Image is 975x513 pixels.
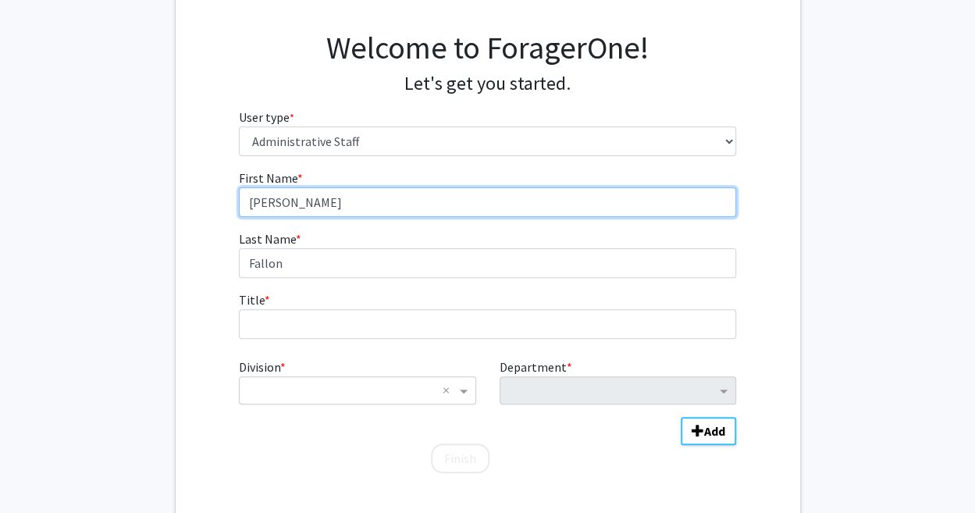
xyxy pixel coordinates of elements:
[239,376,475,404] ng-select: Division
[239,231,296,247] span: Last Name
[443,381,456,400] span: Clear all
[704,423,725,439] b: Add
[500,376,736,404] ng-select: Department
[681,417,736,445] button: Add Division/Department
[12,443,66,501] iframe: Chat
[239,29,736,66] h1: Welcome to ForagerOne!
[239,73,736,95] h4: Let's get you started.
[239,170,297,186] span: First Name
[239,108,294,126] label: User type
[227,358,487,404] div: Division
[431,444,489,473] button: Finish
[239,292,265,308] span: Title
[488,358,748,404] div: Department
